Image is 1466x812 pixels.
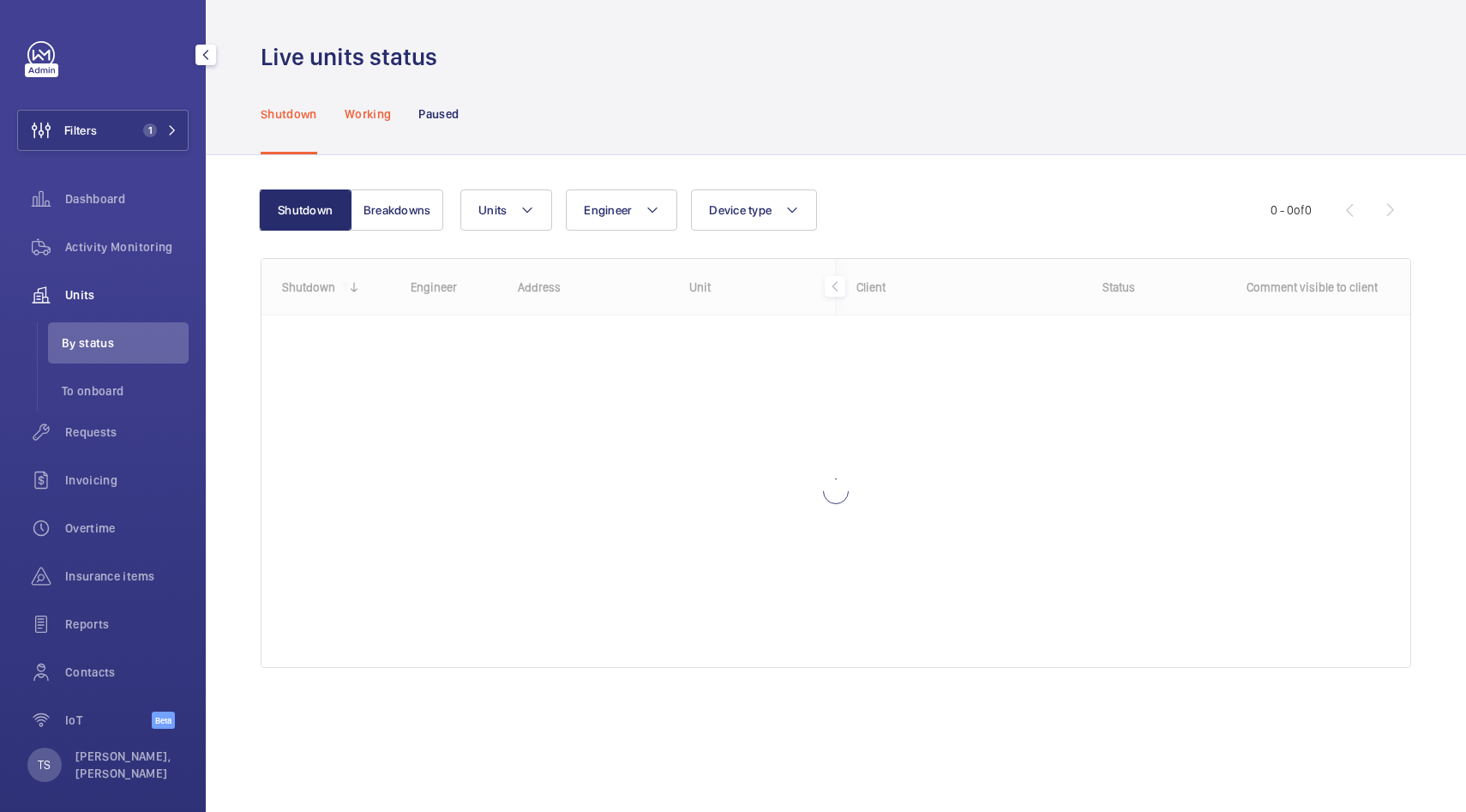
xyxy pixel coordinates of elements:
[152,712,175,729] span: Beta
[38,756,51,773] p: TS
[709,203,772,217] span: Device type
[261,41,448,73] h1: Live units status
[65,616,189,633] span: Reports
[259,189,351,231] button: Shutdown
[65,424,189,441] span: Requests
[1271,204,1312,216] span: 0 - 0 0
[17,110,189,151] button: Filters1
[65,520,189,537] span: Overtime
[62,382,189,400] span: To onboard
[65,712,152,729] span: IoT
[1294,203,1305,217] span: of
[62,334,189,352] span: By status
[65,664,189,681] span: Contacts
[65,190,189,208] span: Dashboard
[65,238,189,256] span: Activity Monitoring
[64,122,97,139] span: Filters
[261,105,317,123] p: Shutdown
[75,748,178,782] p: [PERSON_NAME], [PERSON_NAME]
[345,105,391,123] p: Working
[65,286,189,304] span: Units
[460,189,552,231] button: Units
[478,203,507,217] span: Units
[566,189,677,231] button: Engineer
[418,105,459,123] p: Paused
[65,472,189,489] span: Invoicing
[65,568,189,585] span: Insurance items
[143,123,157,137] span: 1
[691,189,817,231] button: Device type
[584,203,632,217] span: Engineer
[351,189,443,231] button: Breakdowns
